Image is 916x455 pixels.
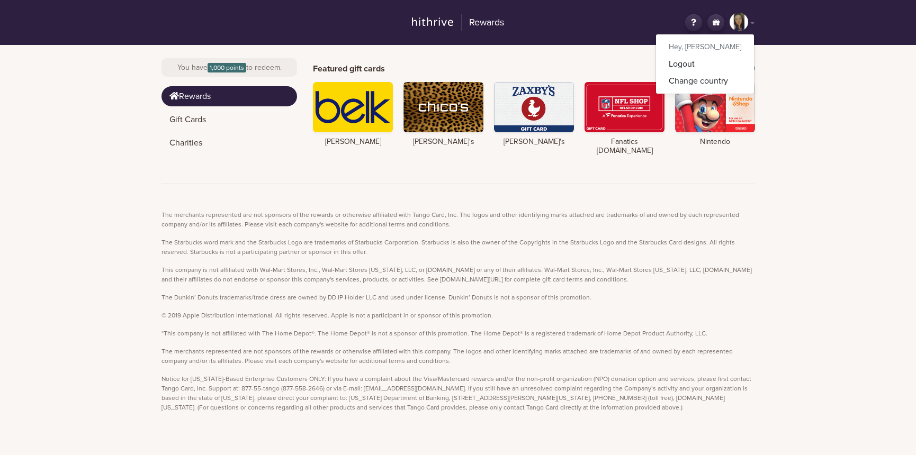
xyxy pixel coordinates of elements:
[313,82,393,147] a: [PERSON_NAME]
[161,311,755,320] p: © 2019 Apple Distribution International. All rights reserved. Apple is not a participant in or sp...
[405,13,511,33] a: Rewards
[161,329,755,338] p: *This company is not affiliated with The Home Depot®. The Home Depot® is not a sponsor of this pr...
[313,138,393,147] h4: [PERSON_NAME]
[403,138,483,147] h4: [PERSON_NAME]'s
[412,17,454,26] img: hithrive-logo.9746416d.svg
[161,265,755,284] p: This company is not affiliated with Wal-Mart Stores, Inc., Wal-Mart Stores [US_STATE], LLC, or [D...
[461,14,504,31] h2: Rewards
[161,86,297,106] a: Rewards
[208,63,246,72] span: 1,000 points
[585,138,664,156] h4: Fanatics [DOMAIN_NAME]
[161,238,755,257] p: The Starbucks word mark and the Starbucks Logo are trademarks of Starbucks Corporation. Starbucks...
[161,374,755,412] p: Notice for [US_STATE]-Based Enterprise Customers ONLY: If you have a complaint about the Visa/Mas...
[313,64,385,74] h2: Featured gift cards
[161,133,297,153] a: Charities
[161,293,755,302] p: The Dunkin’ Donuts trademarks/trade dress are owned by DD IP Holder LLC and used under license. D...
[656,56,754,72] a: Logout
[585,82,664,156] a: Fanatics [DOMAIN_NAME]
[403,82,483,147] a: [PERSON_NAME]'s
[494,138,574,147] h4: [PERSON_NAME]'s
[161,110,297,130] a: Gift Cards
[161,58,297,77] div: You have to redeem.
[161,347,755,366] p: The merchants represented are not sponsors of the rewards or otherwise affiliated with this compa...
[656,39,754,56] h6: Hey, [PERSON_NAME]
[161,210,755,229] p: The merchants represented are not sponsors of the rewards or otherwise affiliated with Tango Card...
[656,72,754,89] a: Change country
[675,138,755,147] h4: Nintendo
[24,7,46,17] span: Help
[494,82,574,147] a: [PERSON_NAME]'s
